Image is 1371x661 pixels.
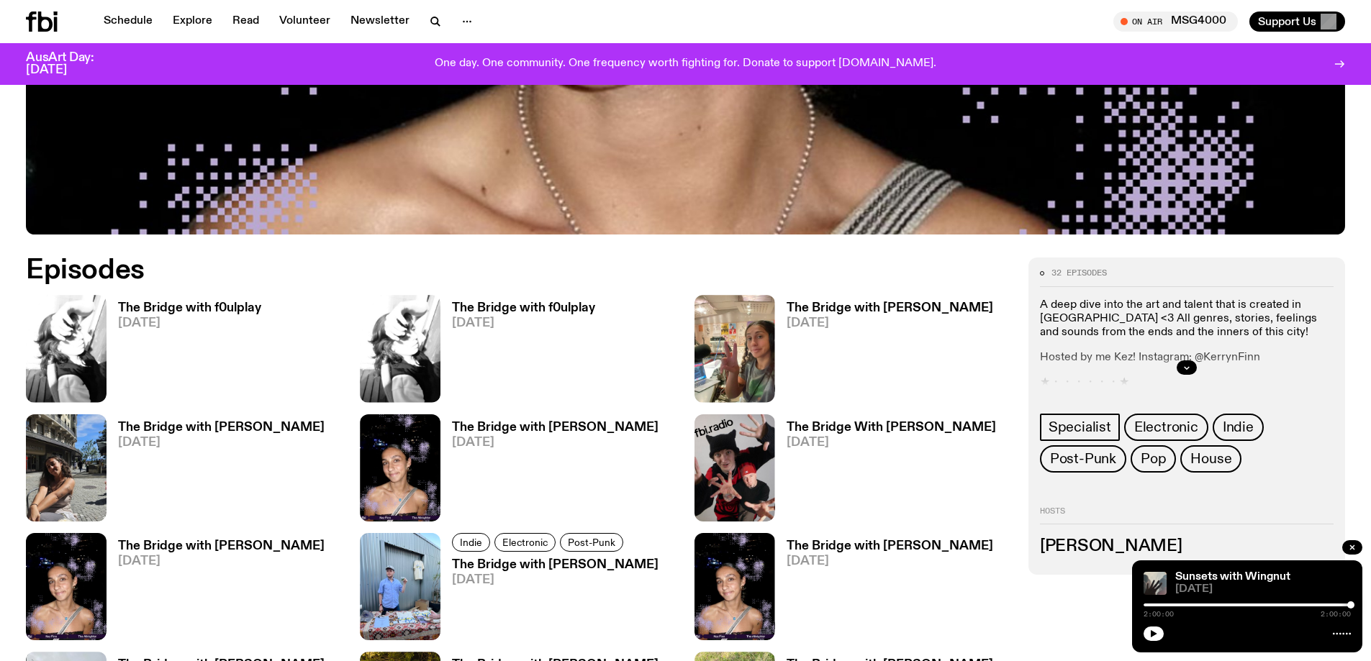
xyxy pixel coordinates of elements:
span: [DATE] [118,437,325,449]
span: 2:00:00 [1144,611,1174,618]
span: Specialist [1049,419,1111,435]
h2: Hosts [1040,507,1334,524]
span: Pop [1141,451,1166,467]
a: House [1180,445,1241,473]
h3: The Bridge with f0ulplay [452,302,595,314]
span: Electronic [502,537,548,547]
a: The Bridge with f0ulplay[DATE] [107,302,261,402]
h3: The Bridge with [PERSON_NAME] [118,421,325,434]
span: 2:00:00 [1321,611,1351,618]
a: Newsletter [342,12,418,32]
a: The Bridge with [PERSON_NAME][DATE] [440,559,659,640]
h3: The Bridge with [PERSON_NAME] [452,559,659,571]
a: Read [224,12,268,32]
span: [DATE] [787,555,993,567]
p: One day. One community. One frequency worth fighting for. Donate to support [DOMAIN_NAME]. [435,58,936,70]
p: A deep dive into the art and talent that is created in [GEOGRAPHIC_DATA] <3 All genres, stories, ... [1040,298,1334,340]
span: [DATE] [787,317,993,329]
span: [DATE] [787,437,996,449]
span: [DATE] [452,317,595,329]
span: Electronic [1134,419,1198,435]
span: Post-Punk [1050,451,1116,467]
h3: [PERSON_NAME] [1040,539,1334,555]
h3: The Bridge with [PERSON_NAME] [118,540,325,552]
button: On AirMSG4000 [1113,12,1238,32]
h2: Episodes [26,257,900,283]
span: House [1190,451,1231,467]
h3: The Bridge with [PERSON_NAME] [787,540,993,552]
span: [DATE] [118,317,261,329]
span: Indie [460,537,482,547]
a: Specialist [1040,414,1120,441]
a: The Bridge with [PERSON_NAME][DATE] [440,421,659,521]
span: [DATE] [118,555,325,567]
a: The Bridge with [PERSON_NAME][DATE] [775,540,993,640]
span: [DATE] [1175,584,1351,595]
span: Indie [1223,419,1254,435]
a: Post-Punk [560,533,623,552]
span: Post-Punk [568,537,615,547]
a: The Bridge with [PERSON_NAME][DATE] [107,421,325,521]
h3: The Bridge with f0ulplay [118,302,261,314]
a: The Bridge With [PERSON_NAME][DATE] [775,421,996,521]
a: Electronic [494,533,556,552]
a: The Bridge with f0ulplay[DATE] [440,302,595,402]
a: Pop [1131,445,1176,473]
span: [DATE] [452,574,659,586]
h3: The Bridge with [PERSON_NAME] [452,421,659,434]
a: Indie [1213,414,1264,441]
a: Electronic [1124,414,1208,441]
span: 32 episodes [1051,269,1107,277]
a: Volunteer [271,12,339,32]
a: Post-Punk [1040,445,1126,473]
a: The Bridge with [PERSON_NAME][DATE] [107,540,325,640]
h3: AusArt Day: [DATE] [26,52,118,76]
button: Support Us [1249,12,1345,32]
h3: The Bridge with [PERSON_NAME] [787,302,993,314]
h3: The Bridge With [PERSON_NAME] [787,421,996,434]
a: Indie [452,533,490,552]
span: Support Us [1258,15,1316,28]
a: Explore [164,12,221,32]
a: The Bridge with [PERSON_NAME][DATE] [775,302,993,402]
a: Schedule [95,12,161,32]
a: Sunsets with Wingnut [1175,571,1290,583]
span: [DATE] [452,437,659,449]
